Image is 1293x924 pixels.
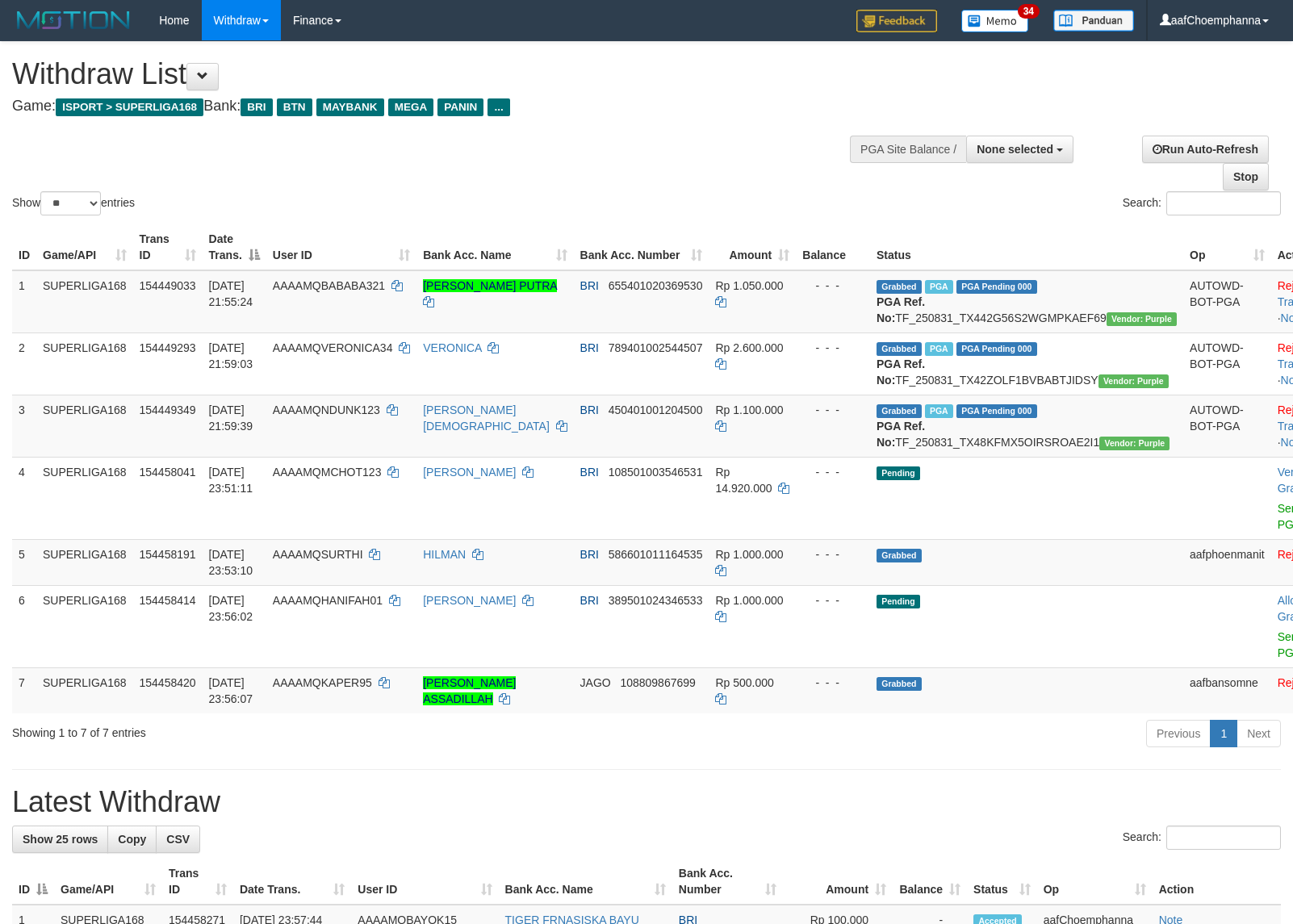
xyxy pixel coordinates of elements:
div: Showing 1 to 7 of 7 entries [12,718,527,741]
span: AAAAMQMCHOT123 [273,466,382,479]
span: AAAAMQHANIFAH01 [273,594,383,607]
img: Feedback.jpg [856,10,937,32]
span: MAYBANK [316,98,384,116]
td: 5 [12,539,36,585]
span: Copy 655401020369530 to clipboard [609,279,703,292]
div: - - - [802,464,864,480]
select: Showentries [40,191,101,215]
b: PGA Ref. No: [877,295,925,324]
th: Bank Acc. Number: activate to sort column ascending [574,224,709,270]
a: Previous [1146,720,1211,747]
span: None selected [977,143,1053,156]
a: CSV [156,826,200,853]
td: SUPERLIGA168 [36,585,133,667]
button: None selected [966,136,1073,163]
span: 34 [1018,4,1040,19]
a: [PERSON_NAME][DEMOGRAPHIC_DATA] [423,403,550,433]
a: [PERSON_NAME] PUTRA [423,279,557,292]
label: Search: [1123,191,1281,215]
th: Balance [796,224,870,270]
span: Marked by aafheankoy [925,342,953,356]
th: Balance: activate to sort column ascending [893,859,967,905]
span: PGA Pending [956,342,1037,356]
span: Rp 2.600.000 [715,341,783,354]
span: 154449293 [140,341,196,354]
span: JAGO [580,676,611,689]
span: Pending [877,466,920,480]
span: AAAAMQVERONICA34 [273,341,393,354]
span: Copy 108501003546531 to clipboard [609,466,703,479]
b: PGA Ref. No: [877,357,925,387]
td: SUPERLIGA168 [36,270,133,333]
th: Amount: activate to sort column ascending [783,859,893,905]
th: User ID: activate to sort column ascending [266,224,416,270]
td: 4 [12,457,36,539]
a: 1 [1210,720,1237,747]
span: [DATE] 23:53:10 [209,548,253,577]
a: Stop [1223,163,1269,190]
td: TF_250831_TX48KFMX5OIRSROAE2I1 [870,395,1183,457]
div: - - - [802,278,864,294]
a: HILMAN [423,548,466,561]
span: [DATE] 21:59:39 [209,403,253,433]
span: [DATE] 23:51:11 [209,466,253,495]
span: AAAAMQSURTHI [273,548,363,561]
span: PGA Pending [956,404,1037,418]
div: - - - [802,546,864,562]
span: Grabbed [877,404,922,418]
td: 7 [12,667,36,713]
span: BTN [277,98,312,116]
img: Button%20Memo.svg [961,10,1029,32]
label: Show entries [12,191,135,215]
span: Show 25 rows [23,833,98,846]
span: ISPORT > SUPERLIGA168 [56,98,203,116]
td: SUPERLIGA168 [36,539,133,585]
div: - - - [802,592,864,608]
th: Trans ID: activate to sort column ascending [133,224,203,270]
span: Grabbed [877,280,922,294]
span: Rp 1.050.000 [715,279,783,292]
td: AUTOWD-BOT-PGA [1183,270,1271,333]
th: Date Trans.: activate to sort column ascending [233,859,351,905]
th: Status [870,224,1183,270]
span: 154458414 [140,594,196,607]
h1: Withdraw List [12,58,846,90]
span: Grabbed [877,677,922,691]
span: ... [487,98,509,116]
span: [DATE] 23:56:07 [209,676,253,705]
th: Game/API: activate to sort column ascending [36,224,133,270]
span: MEGA [388,98,434,116]
th: Bank Acc. Name: activate to sort column ascending [416,224,573,270]
span: Vendor URL: https://trx4.1velocity.biz [1107,312,1177,326]
a: Copy [107,826,157,853]
a: [PERSON_NAME] ASSADILLAH [423,676,516,705]
img: panduan.png [1053,10,1134,31]
th: Op: activate to sort column ascending [1037,859,1153,905]
th: Date Trans.: activate to sort column descending [203,224,266,270]
input: Search: [1166,826,1281,850]
span: Copy 789401002544507 to clipboard [609,341,703,354]
a: [PERSON_NAME] [423,466,516,479]
span: Rp 1.000.000 [715,594,783,607]
span: Copy 450401001204500 to clipboard [609,403,703,416]
span: 154449033 [140,279,196,292]
span: 154449349 [140,403,196,416]
td: aafbansomne [1183,667,1271,713]
td: SUPERLIGA168 [36,332,133,395]
th: Bank Acc. Number: activate to sort column ascending [672,859,783,905]
span: Grabbed [877,342,922,356]
th: Status: activate to sort column ascending [967,859,1037,905]
span: CSV [166,833,190,846]
span: AAAAMQKAPER95 [273,676,372,689]
span: 154458191 [140,548,196,561]
th: ID [12,224,36,270]
div: PGA Site Balance / [850,136,966,163]
td: SUPERLIGA168 [36,457,133,539]
span: Pending [877,595,920,608]
label: Search: [1123,826,1281,850]
td: 3 [12,395,36,457]
span: BRI [580,548,599,561]
span: Rp 1.100.000 [715,403,783,416]
a: [PERSON_NAME] [423,594,516,607]
th: Action [1153,859,1281,905]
